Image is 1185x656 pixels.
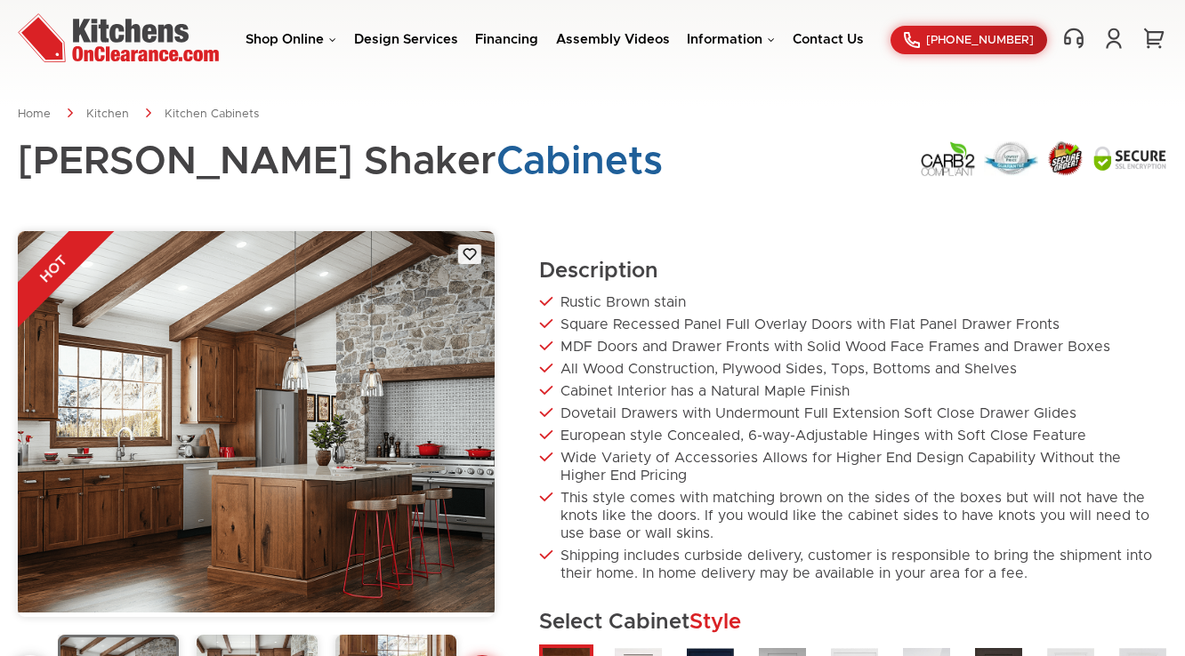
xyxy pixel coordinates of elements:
img: Carb2 Compliant [920,140,976,177]
li: Wide Variety of Accessories Allows for Higher End Design Capability Without the Higher End Pricing [539,449,1167,484]
a: Information [687,33,775,46]
a: [PHONE_NUMBER] [891,26,1047,54]
li: Shipping includes curbside delivery, customer is responsible to bring the shipment into their hom... [539,547,1167,582]
li: This style comes with matching brown on the sides of the boxes but will not have the knots like t... [539,489,1167,542]
a: Kitchen Cabinets [165,108,259,120]
li: MDF Doors and Drawer Fronts with Solid Wood Face Frames and Drawer Boxes [539,338,1167,356]
span: Style [689,612,741,633]
a: Shop Online [246,33,336,46]
li: Rustic Brown stain [539,293,1167,311]
li: Dovetail Drawers with Undermount Full Extension Soft Close Drawer Glides [539,404,1167,422]
h2: Description [539,258,1167,284]
h2: Select Cabinet [539,609,1167,636]
li: European style Concealed, 6-way-Adjustable Hinges with Soft Close Feature [539,427,1167,444]
li: Cabinet Interior has a Natural Maple Finish [539,382,1167,400]
img: Secure SSL Encyption [1092,145,1167,172]
a: Design Services [354,33,458,46]
li: Square Recessed Panel Full Overlay Doors with Flat Panel Drawer Fronts [539,316,1167,333]
span: [PHONE_NUMBER] [926,35,1034,46]
img: Secure Order [1046,140,1084,176]
a: Home [18,108,51,120]
h1: [PERSON_NAME] Shaker [18,140,663,183]
img: Kitchens On Clearance [18,13,219,62]
li: All Wood Construction, Plywood Sides, Tops, Bottoms and Shelves [539,360,1167,378]
a: Financing [475,33,538,46]
a: Kitchen [86,108,129,120]
a: Contact Us [793,33,864,46]
img: Lowest Price Guarantee [984,141,1038,176]
a: Assembly Videos [556,33,670,46]
span: Cabinets [496,142,663,181]
img: gallery_36_15076_15077_WBK_1.4.jpg [18,231,495,612]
